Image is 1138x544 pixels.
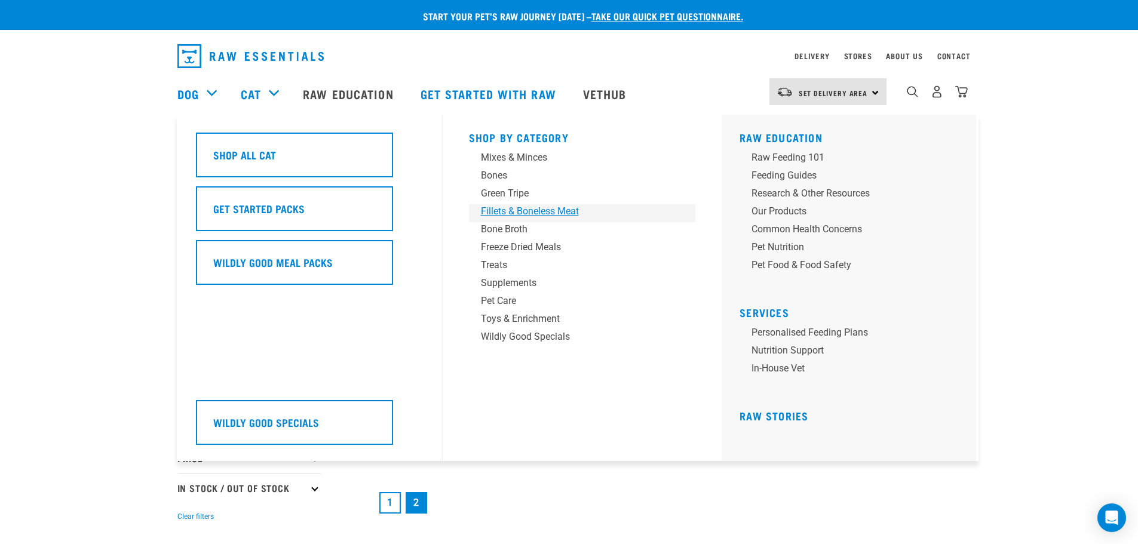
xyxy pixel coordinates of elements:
[740,325,967,343] a: Personalised Feeding Plans
[740,134,823,140] a: Raw Education
[740,222,967,240] a: Common Health Concerns
[196,133,423,186] a: Shop All Cat
[751,150,938,165] div: Raw Feeding 101
[751,258,938,272] div: Pet Food & Food Safety
[177,85,199,103] a: Dog
[740,343,967,361] a: Nutrition Support
[571,70,642,118] a: Vethub
[469,276,696,294] a: Supplements
[955,85,968,98] img: home-icon@2x.png
[481,204,667,219] div: Fillets & Boneless Meat
[481,150,667,165] div: Mixes & Minces
[795,54,829,58] a: Delivery
[886,54,922,58] a: About Us
[740,306,967,316] h5: Services
[740,204,967,222] a: Our Products
[379,492,401,514] a: Goto page 1
[740,186,967,204] a: Research & Other Resources
[740,168,967,186] a: Feeding Guides
[177,44,324,68] img: Raw Essentials Logo
[481,258,667,272] div: Treats
[469,240,696,258] a: Freeze Dried Meals
[481,222,667,236] div: Bone Broth
[406,492,427,514] a: Page 2
[740,240,967,258] a: Pet Nutrition
[213,254,333,270] h5: Wildly Good Meal Packs
[740,361,967,379] a: In-house vet
[751,186,938,201] div: Research & Other Resources
[751,222,938,236] div: Common Health Concerns
[177,511,214,522] button: Clear filters
[196,400,423,454] a: Wildly Good Specials
[213,147,276,162] h5: Shop All Cat
[469,150,696,168] a: Mixes & Minces
[751,240,938,254] div: Pet Nutrition
[751,168,938,183] div: Feeding Guides
[844,54,872,58] a: Stores
[937,54,971,58] a: Contact
[469,312,696,330] a: Toys & Enrichment
[591,13,743,19] a: take our quick pet questionnaire.
[168,39,971,73] nav: dropdown navigation
[481,330,667,344] div: Wildly Good Specials
[469,258,696,276] a: Treats
[469,186,696,204] a: Green Tripe
[469,204,696,222] a: Fillets & Boneless Meat
[469,168,696,186] a: Bones
[777,87,793,97] img: van-moving.png
[409,70,571,118] a: Get started with Raw
[469,222,696,240] a: Bone Broth
[481,294,667,308] div: Pet Care
[469,330,696,348] a: Wildly Good Specials
[481,312,667,326] div: Toys & Enrichment
[740,413,808,419] a: Raw Stories
[213,414,319,430] h5: Wildly Good Specials
[196,240,423,294] a: Wildly Good Meal Packs
[469,294,696,312] a: Pet Care
[931,85,943,98] img: user.png
[196,186,423,240] a: Get Started Packs
[751,204,938,219] div: Our Products
[740,150,967,168] a: Raw Feeding 101
[291,70,408,118] a: Raw Education
[481,240,667,254] div: Freeze Dried Meals
[377,490,961,516] nav: pagination
[1097,503,1126,532] div: Open Intercom Messenger
[799,91,868,95] span: Set Delivery Area
[907,86,918,97] img: home-icon-1@2x.png
[213,201,305,216] h5: Get Started Packs
[481,186,667,201] div: Green Tripe
[481,276,667,290] div: Supplements
[469,131,696,141] h5: Shop By Category
[177,473,321,503] p: In Stock / Out Of Stock
[740,258,967,276] a: Pet Food & Food Safety
[241,85,261,103] a: Cat
[481,168,667,183] div: Bones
